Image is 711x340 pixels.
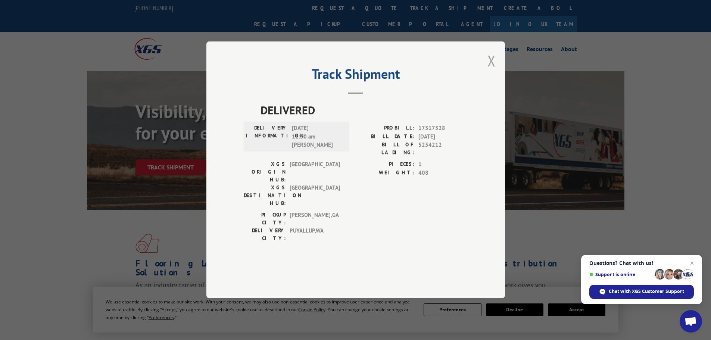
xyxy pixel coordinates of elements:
[589,260,694,266] span: Questions? Chat with us!
[244,160,286,184] label: XGS ORIGIN HUB:
[589,285,694,299] div: Chat with XGS Customer Support
[290,211,340,227] span: [PERSON_NAME] , GA
[418,160,468,169] span: 1
[244,184,286,208] label: XGS DESTINATION HUB:
[244,69,468,83] h2: Track Shipment
[292,124,342,150] span: [DATE] 11:30 am [PERSON_NAME]
[418,141,468,157] span: 5254212
[487,51,496,71] button: Close modal
[680,310,702,333] div: Open chat
[261,102,468,119] span: DELIVERED
[356,141,415,157] label: BILL OF LADING:
[290,184,340,208] span: [GEOGRAPHIC_DATA]
[244,211,286,227] label: PICKUP CITY:
[687,259,696,268] span: Close chat
[356,169,415,177] label: WEIGHT:
[418,169,468,177] span: 408
[244,227,286,243] label: DELIVERY CITY:
[609,288,684,295] span: Chat with XGS Customer Support
[356,132,415,141] label: BILL DATE:
[356,160,415,169] label: PIECES:
[356,124,415,133] label: PROBILL:
[418,132,468,141] span: [DATE]
[418,124,468,133] span: 17517528
[589,272,652,277] span: Support is online
[290,160,340,184] span: [GEOGRAPHIC_DATA]
[290,227,340,243] span: PUYALLUP , WA
[246,124,288,150] label: DELIVERY INFORMATION:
